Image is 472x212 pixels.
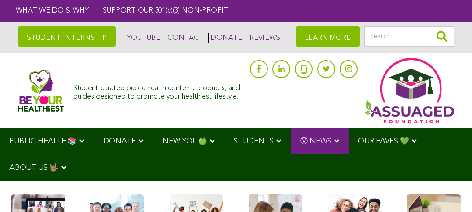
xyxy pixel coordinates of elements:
[301,65,307,74] img: glassdoor
[73,80,245,101] div: Student-curated public health content, products, and guides designed to promote your healthiest l...
[364,26,454,47] input: Search
[300,138,332,145] span: Ⓥ NEWS
[234,138,274,145] span: STUDENTS
[162,138,207,145] span: NEW YOU🍏
[427,169,472,212] iframe: Chat Widget
[9,138,77,145] span: PUBLIC HEALTH📚
[296,26,360,47] a: LEARN MORE
[208,33,242,43] a: DONATE
[247,33,280,43] a: REVIEWS
[358,138,409,145] span: OUR FAVES 💚
[9,164,59,172] span: ABOUT US 🤟🏽
[364,58,454,123] img: Assuaged App
[165,33,204,43] a: CONTACT
[18,69,64,112] img: Assuaged
[103,138,136,145] span: DONATE
[125,33,160,43] a: YOUTUBE
[18,26,116,47] a: STUDENT INTERNSHIP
